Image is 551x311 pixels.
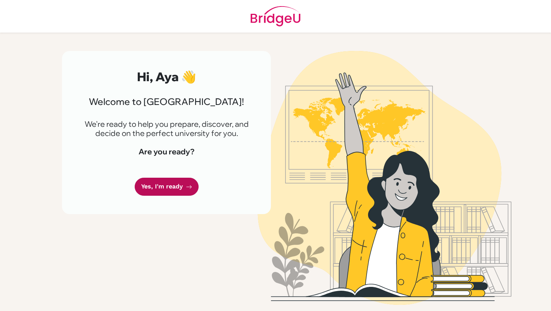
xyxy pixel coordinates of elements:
p: We're ready to help you prepare, discover, and decide on the perfect university for you. [80,119,253,138]
h3: Welcome to [GEOGRAPHIC_DATA]! [80,96,253,107]
a: Yes, I'm ready [135,178,199,196]
h2: Hi, Aya 👋 [80,69,253,84]
h4: Are you ready? [80,147,253,156]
